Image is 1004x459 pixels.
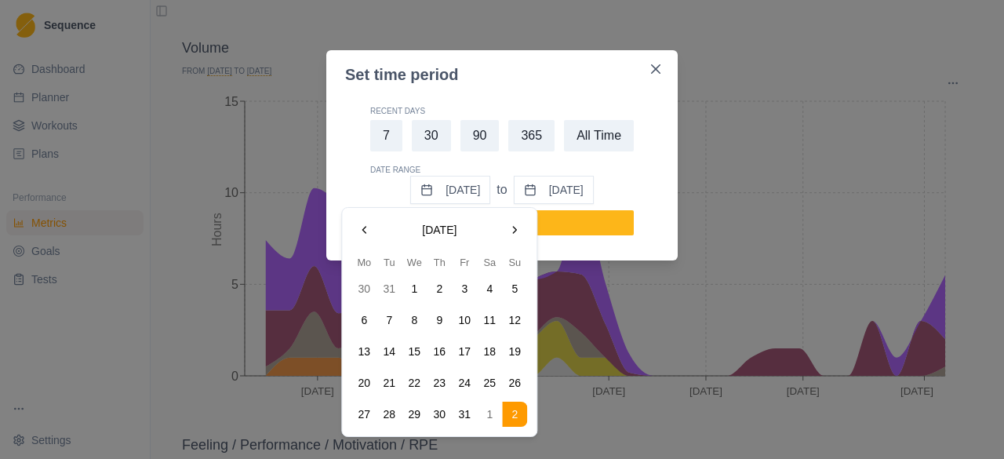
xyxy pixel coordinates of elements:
[564,120,634,151] button: All Time
[376,276,402,301] button: Tuesday, December 31st, 2024
[370,164,634,176] p: Date Range
[351,402,376,427] button: Monday, January 27th, 2025
[502,276,527,301] button: Sunday, January 5th, 2025
[514,176,594,204] button: [DATE]
[497,180,507,199] p: to
[477,276,502,301] button: Saturday, January 4th, 2025
[402,339,427,364] button: Wednesday, January 15th, 2025
[452,276,477,301] button: Friday, January 3rd, 2025
[427,276,452,301] button: Thursday, January 2nd, 2025
[370,120,402,151] button: 7
[376,402,402,427] button: Tuesday, January 28th, 2025
[412,120,451,151] button: 30
[427,308,452,333] button: Thursday, January 9th, 2025
[402,276,427,301] button: Wednesday, January 1st, 2025
[452,402,477,427] button: Friday, January 31st, 2025
[427,370,452,395] button: Thursday, January 23rd, 2025
[477,402,502,427] button: Saturday, February 1st, 2025
[376,370,402,395] button: Tuesday, January 21st, 2025
[643,56,668,82] button: Close
[427,339,452,364] button: Thursday, January 16th, 2025
[477,308,502,333] button: Saturday, January 11th, 2025
[427,255,452,270] th: Thursday
[402,370,427,395] button: Wednesday, January 22nd, 2025
[351,339,376,364] button: Monday, January 13th, 2025
[460,120,500,151] button: 90
[477,370,502,395] button: Saturday, January 25th, 2025
[351,255,376,270] th: Monday
[452,255,477,270] th: Friday
[502,402,527,427] button: Sunday, February 2nd, 2025, selected
[452,339,477,364] button: Friday, January 17th, 2025
[427,402,452,427] button: Thursday, January 30th, 2025
[508,120,555,151] button: 365
[376,308,402,333] button: Tuesday, January 7th, 2025
[452,370,477,395] button: Friday, January 24th, 2025
[402,402,427,427] button: Wednesday, January 29th, 2025
[410,176,490,204] button: [DATE]
[351,370,376,395] button: Monday, January 20th, 2025
[502,255,527,270] th: Sunday
[351,308,376,333] button: Monday, January 6th, 2025
[502,339,527,364] button: Sunday, January 19th, 2025
[376,255,402,270] th: Tuesday
[502,308,527,333] button: Sunday, January 12th, 2025
[351,255,527,427] table: January 2025
[502,370,527,395] button: Sunday, January 26th, 2025
[351,276,376,301] button: Monday, December 30th, 2024
[477,339,502,364] button: Saturday, January 18th, 2025
[402,255,427,270] th: Wednesday
[402,308,427,333] button: Wednesday, January 8th, 2025
[452,308,477,333] button: Friday, January 10th, 2025
[326,50,640,86] header: Set time period
[502,217,527,242] button: Go to the Next Month
[370,105,634,117] p: Recent Days
[376,339,402,364] button: Tuesday, January 14th, 2025
[351,217,376,242] button: Go to the Previous Month
[477,255,502,270] th: Saturday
